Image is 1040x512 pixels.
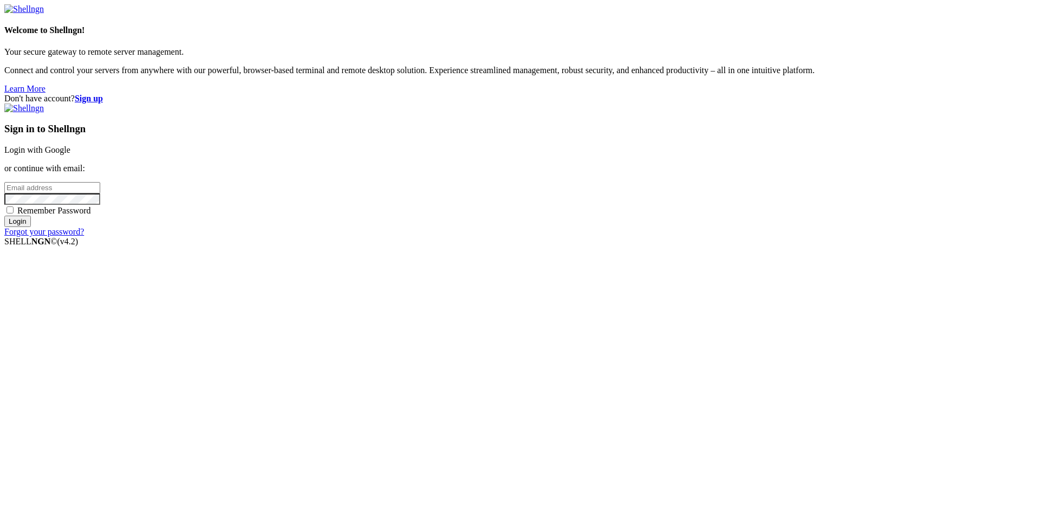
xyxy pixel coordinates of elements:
p: or continue with email: [4,164,1036,173]
p: Connect and control your servers from anywhere with our powerful, browser-based terminal and remo... [4,66,1036,75]
span: Remember Password [17,206,91,215]
input: Email address [4,182,100,193]
a: Forgot your password? [4,227,84,236]
a: Sign up [75,94,103,103]
span: 4.2.0 [57,237,79,246]
a: Login with Google [4,145,70,154]
a: Learn More [4,84,45,93]
b: NGN [31,237,51,246]
div: Don't have account? [4,94,1036,103]
img: Shellngn [4,4,44,14]
input: Login [4,216,31,227]
input: Remember Password [6,206,14,213]
span: SHELL © [4,237,78,246]
img: Shellngn [4,103,44,113]
p: Your secure gateway to remote server management. [4,47,1036,57]
h4: Welcome to Shellngn! [4,25,1036,35]
h3: Sign in to Shellngn [4,123,1036,135]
